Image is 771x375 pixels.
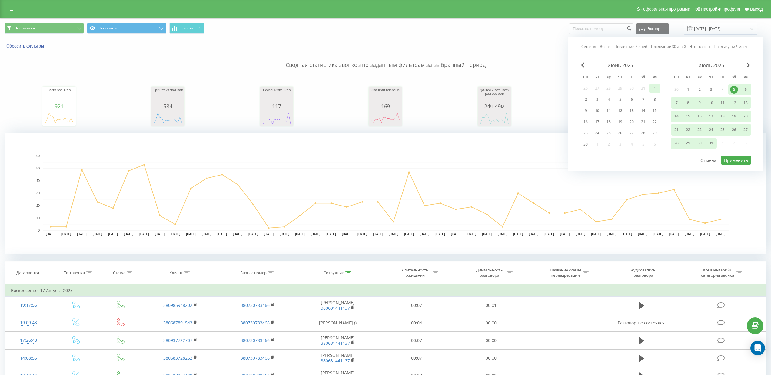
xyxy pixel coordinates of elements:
div: 16 [696,112,703,120]
div: вт 22 июля 2025 г. [682,124,694,135]
text: [DATE] [482,232,492,236]
div: Статус [113,270,125,275]
text: 30 [36,192,40,195]
td: 00:01 [454,297,528,314]
div: ср 4 июня 2025 г. [603,95,614,104]
a: 380683728252 [163,355,192,361]
div: A chart. [370,109,400,127]
abbr: пятница [718,73,727,82]
div: 11 [719,99,726,107]
button: Сбросить фильтры [5,43,47,49]
div: ср 11 июня 2025 г. [603,106,614,115]
text: [DATE] [311,232,321,236]
div: пт 6 июня 2025 г. [626,95,637,104]
div: Комментарий/категория звонка [700,268,735,278]
div: 2 [696,86,703,94]
td: 00:00 [454,314,528,332]
text: [DATE] [576,232,585,236]
text: [DATE] [357,232,367,236]
span: График [181,26,194,30]
div: чт 24 июля 2025 г. [705,124,717,135]
div: 921 [44,103,74,109]
div: 8 [651,96,659,104]
text: [DATE] [653,232,663,236]
td: 00:07 [380,349,454,367]
div: 2 [582,96,590,104]
svg: A chart. [5,133,766,254]
abbr: вторник [593,73,602,82]
abbr: четверг [706,73,716,82]
div: 19 [730,112,738,120]
text: [DATE] [202,232,211,236]
div: Дата звонка [16,270,39,275]
div: пт 11 июля 2025 г. [717,97,728,108]
a: Этот месяц [690,44,710,49]
div: 23 [582,129,590,137]
div: 16 [582,118,590,126]
abbr: суббота [729,73,739,82]
div: сб 19 июля 2025 г. [728,111,740,122]
div: 8 [684,99,692,107]
svg: A chart. [261,109,292,127]
a: 380631441137 [321,358,350,363]
div: вс 27 июля 2025 г. [740,124,751,135]
div: 169 [370,103,400,109]
div: A chart. [479,109,510,127]
div: ср 16 июля 2025 г. [694,111,705,122]
td: 00:00 [454,349,528,367]
div: 20 [742,112,749,120]
div: вс 22 июня 2025 г. [649,117,660,127]
div: 11 [605,107,613,115]
button: Отмена [697,156,720,165]
div: 29 [684,139,692,147]
div: 21 [639,118,647,126]
abbr: среда [604,73,613,82]
span: Выход [750,7,763,12]
text: [DATE] [217,232,227,236]
div: вт 8 июля 2025 г. [682,97,694,108]
text: [DATE] [373,232,383,236]
span: Реферальная программа [640,7,690,12]
div: чт 31 июля 2025 г. [705,138,717,149]
div: 22 [651,118,659,126]
div: 13 [742,99,749,107]
div: пн 21 июля 2025 г. [671,124,682,135]
a: Предыдущий месяц [714,44,750,49]
span: Все звонки [15,26,35,31]
div: вс 13 июля 2025 г. [740,97,751,108]
div: 7 [673,99,680,107]
div: пн 7 июля 2025 г. [671,97,682,108]
text: [DATE] [622,232,632,236]
div: 12 [730,99,738,107]
div: 6 [742,86,749,94]
abbr: среда [695,73,704,82]
div: 10 [593,107,601,115]
abbr: вторник [683,73,693,82]
div: 22 [684,126,692,134]
div: июль 2025 [671,62,751,68]
div: 1 [684,86,692,94]
div: 14 [673,112,680,120]
text: [DATE] [93,232,102,236]
text: [DATE] [264,232,274,236]
abbr: суббота [639,73,648,82]
div: 17 [593,118,601,126]
text: [DATE] [467,232,476,236]
text: [DATE] [513,232,523,236]
div: пн 30 июня 2025 г. [580,140,591,149]
div: Клиент [169,270,183,275]
div: вс 15 июня 2025 г. [649,106,660,115]
text: [DATE] [669,232,679,236]
div: ср 25 июня 2025 г. [603,129,614,138]
div: 25 [605,129,613,137]
text: [DATE] [420,232,430,236]
div: ср 18 июня 2025 г. [603,117,614,127]
td: 00:07 [380,297,454,314]
div: 31 [707,139,715,147]
div: вт 15 июля 2025 г. [682,111,694,122]
div: 27 [628,129,636,137]
text: [DATE] [61,232,71,236]
div: 30 [582,140,590,148]
div: 19 [616,118,624,126]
